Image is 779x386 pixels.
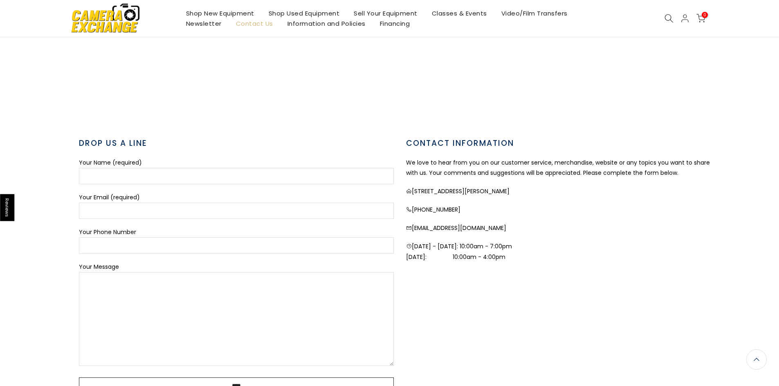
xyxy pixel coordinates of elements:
p: [PHONE_NUMBER] [406,205,721,215]
a: Shop Used Equipment [261,8,347,18]
a: Back to the top [746,349,767,370]
a: Contact Us [229,18,280,29]
label: Your Message [79,263,119,271]
label: Your Name (required) [79,158,142,167]
a: Shop New Equipment [179,8,261,18]
label: Your Phone Number [79,228,136,236]
label: Your Email (required) [79,193,140,201]
a: 0 [696,14,705,23]
a: Sell Your Equipment [347,8,425,18]
a: Information and Policies [280,18,373,29]
a: Financing [373,18,417,29]
span: 0 [702,12,708,18]
h3: DROP US A LINE [79,138,394,149]
p: [EMAIL_ADDRESS][DOMAIN_NAME] [406,223,721,233]
a: Video/Film Transfers [494,8,575,18]
h3: CONTACT INFORMATION [406,138,721,149]
p: [STREET_ADDRESS][PERSON_NAME] [406,186,721,196]
p: We love to hear from you on our customer service, merchandise, website or any topics you want to ... [406,158,721,178]
a: Newsletter [179,18,229,29]
a: Classes & Events [424,8,494,18]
